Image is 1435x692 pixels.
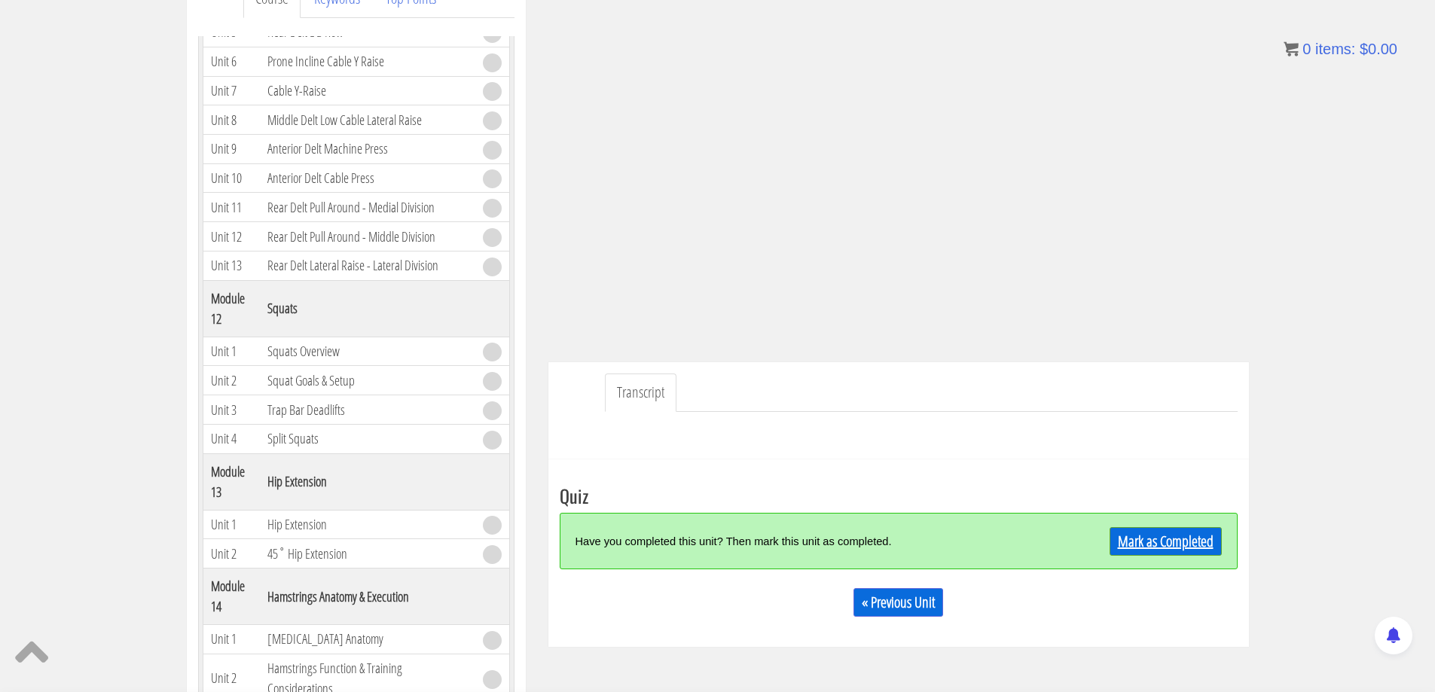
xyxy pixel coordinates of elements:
td: Rear Delt Lateral Raise - Lateral Division [260,251,475,280]
td: Squat Goals & Setup [260,366,475,395]
td: Trap Bar Deadlifts [260,395,475,425]
td: Unit 1 [203,625,260,654]
td: Squats Overview [260,337,475,366]
td: [MEDICAL_DATA] Anatomy [260,625,475,654]
td: Unit 2 [203,539,260,569]
td: Unit 3 [203,395,260,425]
td: Anterior Delt Machine Press [260,135,475,164]
td: Anterior Delt Cable Press [260,163,475,193]
th: Hamstrings Anatomy & Execution [260,569,475,625]
td: Unit 7 [203,76,260,105]
a: Mark as Completed [1110,527,1222,556]
a: 0 items: $0.00 [1284,41,1397,57]
th: Squats [260,280,475,337]
td: Unit 6 [203,47,260,76]
span: items: [1315,41,1355,57]
th: Module 12 [203,280,260,337]
td: Prone Incline Cable Y Raise [260,47,475,76]
td: Middle Delt Low Cable Lateral Raise [260,105,475,135]
th: Module 14 [203,569,260,625]
img: icon11.png [1284,41,1299,56]
td: Unit 11 [203,193,260,222]
div: Have you completed this unit? Then mark this unit as completed. [576,525,1052,557]
span: $ [1360,41,1368,57]
th: Module 13 [203,453,260,510]
td: Unit 2 [203,366,260,395]
a: Transcript [605,373,676,412]
td: 45˚ Hip Extension [260,539,475,569]
td: Rear Delt Pull Around - Middle Division [260,222,475,251]
td: Unit 1 [203,510,260,539]
h3: Quiz [560,486,1238,505]
td: Unit 10 [203,163,260,193]
bdi: 0.00 [1360,41,1397,57]
td: Unit 12 [203,222,260,251]
td: Split Squats [260,424,475,453]
td: Unit 9 [203,135,260,164]
a: « Previous Unit [853,588,943,617]
td: Cable Y-Raise [260,76,475,105]
th: Hip Extension [260,453,475,510]
td: Unit 1 [203,337,260,366]
td: Hip Extension [260,510,475,539]
td: Unit 4 [203,424,260,453]
td: Rear Delt Pull Around - Medial Division [260,193,475,222]
td: Unit 8 [203,105,260,135]
td: Unit 13 [203,251,260,280]
span: 0 [1302,41,1311,57]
